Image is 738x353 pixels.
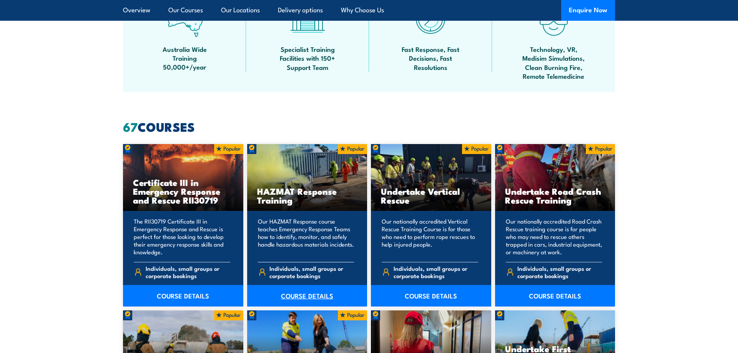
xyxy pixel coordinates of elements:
[123,117,138,136] strong: 67
[519,45,588,81] span: Technology, VR, Medisim Simulations, Clean Burning Fire, Remote Telemedicine
[247,285,367,307] a: COURSE DETAILS
[257,187,357,204] h3: HAZMAT Response Training
[506,217,602,256] p: Our nationally accredited Road Crash Rescue training course is for people who may need to rescue ...
[517,265,602,279] span: Individuals, small groups or corporate bookings
[273,45,342,71] span: Specialist Training Facilities with 150+ Support Team
[371,285,491,307] a: COURSE DETAILS
[134,217,230,256] p: The RII30719 Certificate III in Emergency Response and Rescue is perfect for those looking to dev...
[150,45,219,71] span: Australia Wide Training 50,000+/year
[505,187,605,204] h3: Undertake Road Crash Rescue Training
[396,45,465,71] span: Fast Response, Fast Decisions, Fast Resolutions
[394,265,478,279] span: Individuals, small groups or corporate bookings
[123,121,615,132] h2: COURSES
[258,217,354,256] p: Our HAZMAT Response course teaches Emergency Response Teams how to identify, monitor, and safely ...
[382,217,478,256] p: Our nationally accredited Vertical Rescue Training Course is for those who need to perform rope r...
[123,285,243,307] a: COURSE DETAILS
[495,285,615,307] a: COURSE DETAILS
[146,265,230,279] span: Individuals, small groups or corporate bookings
[133,178,233,204] h3: Certificate III in Emergency Response and Rescue RII30719
[381,187,481,204] h3: Undertake Vertical Rescue
[269,265,354,279] span: Individuals, small groups or corporate bookings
